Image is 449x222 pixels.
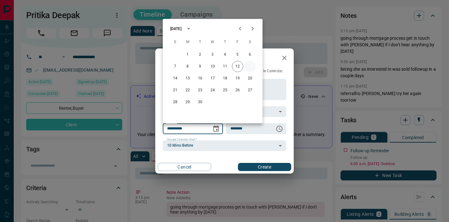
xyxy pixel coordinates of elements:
label: Google Calendar Alert [167,138,197,142]
button: Create [238,163,291,171]
span: Thursday [220,36,231,48]
button: calendar view is open, switch to year view [183,23,194,34]
button: 28 [170,97,181,108]
button: 6 [244,49,256,60]
button: 15 [182,73,193,84]
button: 7 [170,61,181,72]
button: 16 [195,73,206,84]
span: Sunday [170,36,181,48]
button: 3 [207,49,218,60]
button: 30 [195,97,206,108]
span: Friday [232,36,243,48]
button: Choose time, selected time is 6:00 AM [273,123,286,135]
button: 26 [232,85,243,96]
button: Cancel [158,163,211,171]
button: 18 [220,73,231,84]
button: 27 [244,85,256,96]
button: 25 [220,85,231,96]
button: 1 [182,49,193,60]
button: Next month [246,23,259,35]
button: 9 [195,61,206,72]
button: 20 [244,73,256,84]
span: Monday [182,36,193,48]
button: 10 [207,61,218,72]
button: Previous month [234,23,246,35]
button: 5 [232,49,243,60]
div: [DATE] [170,26,181,32]
button: 8 [182,61,193,72]
div: 10 Mins Before [163,140,286,151]
button: 22 [182,85,193,96]
button: Choose date, selected date is Sep 13, 2025 [210,123,222,135]
button: 2 [195,49,206,60]
button: 29 [182,97,193,108]
button: 23 [195,85,206,96]
button: 17 [207,73,218,84]
button: 4 [220,49,231,60]
button: 19 [232,73,243,84]
button: 14 [170,73,181,84]
span: Saturday [244,36,256,48]
button: 24 [207,85,218,96]
button: 12 [232,61,243,72]
button: 21 [170,85,181,96]
button: 13 [244,61,256,72]
button: 11 [220,61,231,72]
span: Tuesday [195,36,206,48]
h2: New Task [155,48,198,68]
span: Wednesday [207,36,218,48]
